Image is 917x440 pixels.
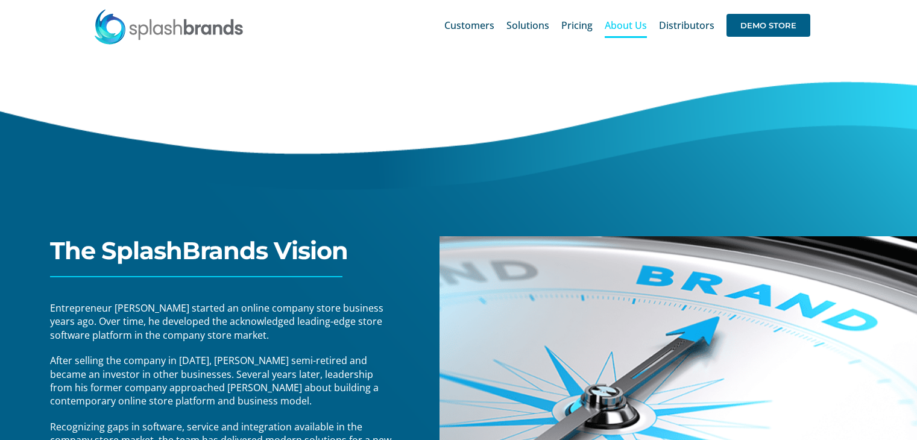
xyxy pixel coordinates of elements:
[93,8,244,45] img: SplashBrands.com Logo
[659,6,714,45] a: Distributors
[605,20,647,30] span: About Us
[659,20,714,30] span: Distributors
[444,6,494,45] a: Customers
[561,20,593,30] span: Pricing
[561,6,593,45] a: Pricing
[506,20,549,30] span: Solutions
[444,20,494,30] span: Customers
[50,236,348,265] span: The SplashBrands Vision
[726,6,810,45] a: DEMO STORE
[50,301,383,342] span: Entrepreneur [PERSON_NAME] started an online company store business years ago. Over time, he deve...
[50,354,379,407] span: After selling the company in [DATE], [PERSON_NAME] semi-retired and became an investor in other b...
[444,6,810,45] nav: Main Menu
[726,14,810,37] span: DEMO STORE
